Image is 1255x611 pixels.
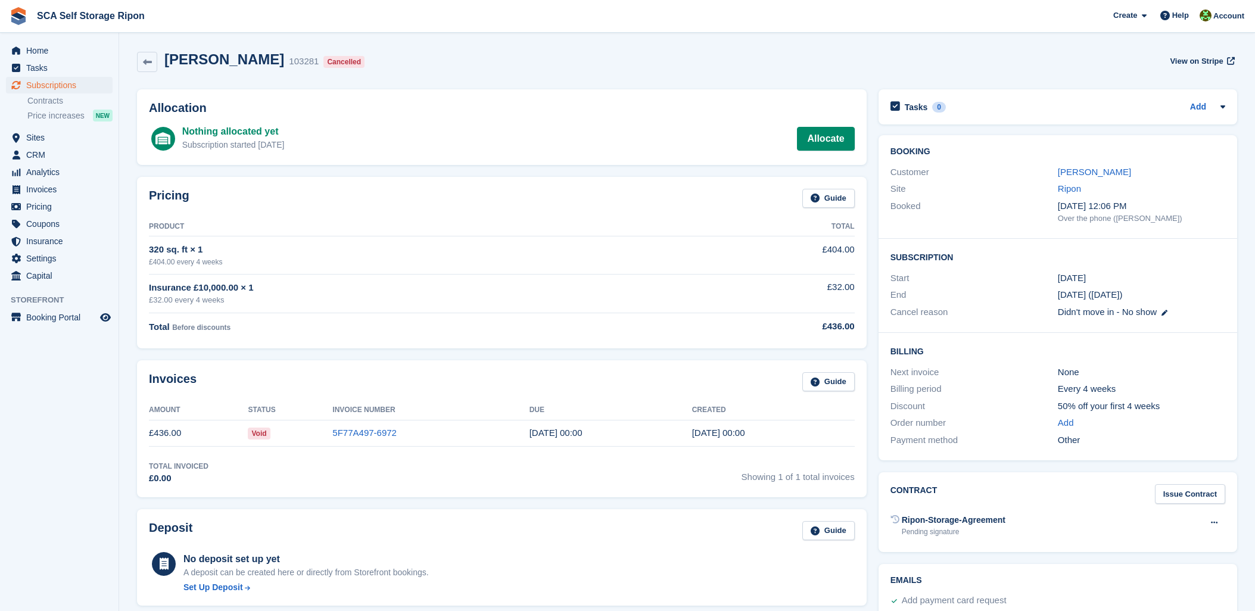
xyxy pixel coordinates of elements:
div: Start [890,272,1058,285]
div: Over the phone ([PERSON_NAME]) [1058,213,1225,225]
th: Invoice Number [332,401,529,420]
a: menu [6,60,113,76]
span: Account [1213,10,1244,22]
h2: [PERSON_NAME] [164,51,284,67]
span: Coupons [26,216,98,232]
div: Site [890,182,1058,196]
p: A deposit can be created here or directly from Storefront bookings. [183,566,429,579]
div: 0 [932,102,946,113]
div: Billing period [890,382,1058,396]
div: Pending signature [902,526,1005,537]
div: NEW [93,110,113,121]
span: Before discounts [172,323,231,332]
div: Other [1058,434,1225,447]
span: Total [149,322,170,332]
span: Tasks [26,60,98,76]
a: menu [6,198,113,215]
h2: Billing [890,345,1225,357]
a: Guide [802,372,855,392]
a: menu [6,164,113,180]
a: Price increases NEW [27,109,113,122]
span: Subscriptions [26,77,98,93]
div: 50% off your first 4 weeks [1058,400,1225,413]
span: Create [1113,10,1137,21]
a: menu [6,77,113,93]
a: menu [6,129,113,146]
a: Add [1058,416,1074,430]
h2: Contract [890,484,938,504]
td: £404.00 [688,236,855,274]
a: Set Up Deposit [183,581,429,594]
a: Allocate [797,127,854,151]
a: menu [6,146,113,163]
span: Price increases [27,110,85,121]
a: menu [6,42,113,59]
a: 5F77A497-6972 [332,428,397,438]
time: 2025-09-12 23:00:00 UTC [1058,272,1086,285]
div: Cancel reason [890,305,1058,319]
span: Didn't move in - No show [1058,307,1157,317]
span: View on Stripe [1170,55,1223,67]
div: Add payment card request [902,594,1007,608]
img: stora-icon-8386f47178a22dfd0bd8f6a31ec36ba5ce8667c1dd55bd0f319d3a0aa187defe.svg [10,7,27,25]
h2: Booking [890,147,1225,157]
span: Insurance [26,233,98,250]
a: Ripon [1058,183,1081,194]
span: Showing 1 of 1 total invoices [742,461,855,485]
h2: Tasks [905,102,928,113]
a: menu [6,181,113,198]
div: [DATE] 12:06 PM [1058,199,1225,213]
div: Subscription started [DATE] [182,139,285,151]
th: Created [692,401,855,420]
div: Customer [890,166,1058,179]
th: Status [248,401,332,420]
a: [PERSON_NAME] [1058,167,1131,177]
th: Total [688,217,855,236]
div: Payment method [890,434,1058,447]
a: Guide [802,521,855,541]
a: menu [6,267,113,284]
a: menu [6,250,113,267]
span: Home [26,42,98,59]
a: Add [1190,101,1206,114]
div: £436.00 [688,320,855,333]
a: View on Stripe [1165,51,1237,71]
span: Analytics [26,164,98,180]
td: £436.00 [149,420,248,447]
th: Amount [149,401,248,420]
a: Preview store [98,310,113,325]
div: Order number [890,416,1058,430]
span: Pricing [26,198,98,215]
div: Insurance £10,000.00 × 1 [149,281,688,295]
a: Guide [802,189,855,208]
img: Kelly Neesham [1200,10,1212,21]
div: Total Invoiced [149,461,208,472]
time: 2025-09-13 23:00:00 UTC [530,428,583,438]
h2: Invoices [149,372,197,392]
div: Discount [890,400,1058,413]
td: £32.00 [688,274,855,313]
div: £404.00 every 4 weeks [149,257,688,267]
h2: Deposit [149,521,192,541]
h2: Emails [890,576,1225,585]
span: Booking Portal [26,309,98,326]
span: Invoices [26,181,98,198]
div: 103281 [289,55,319,68]
span: CRM [26,146,98,163]
div: Booked [890,199,1058,225]
div: Nothing allocated yet [182,124,285,139]
span: [DATE] ([DATE]) [1058,289,1123,300]
a: SCA Self Storage Ripon [32,6,150,26]
h2: Allocation [149,101,855,115]
a: menu [6,216,113,232]
div: Next invoice [890,366,1058,379]
a: Issue Contract [1155,484,1225,504]
div: Set Up Deposit [183,581,243,594]
span: Help [1172,10,1189,21]
div: 320 sq. ft × 1 [149,243,688,257]
span: Void [248,428,270,439]
div: End [890,288,1058,302]
time: 2025-09-12 23:00:25 UTC [692,428,745,438]
span: Settings [26,250,98,267]
div: Every 4 weeks [1058,382,1225,396]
